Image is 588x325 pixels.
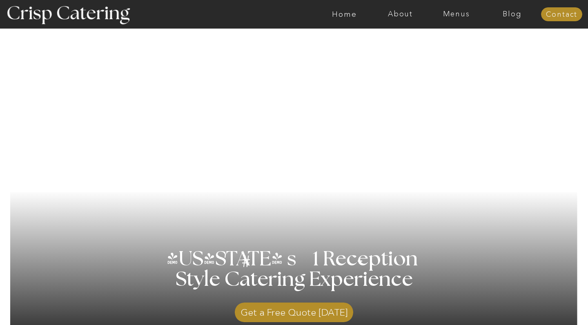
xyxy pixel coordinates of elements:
[541,11,582,19] a: Contact
[165,249,423,310] h1: [US_STATE] s 1 Reception Style Catering Experience
[316,10,372,18] a: Home
[235,298,353,322] a: Get a Free Quote [DATE]
[224,254,270,277] h3: #
[209,249,243,269] h3: '
[484,10,540,18] a: Blog
[372,10,428,18] a: About
[428,10,484,18] a: Menus
[341,239,365,285] h3: '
